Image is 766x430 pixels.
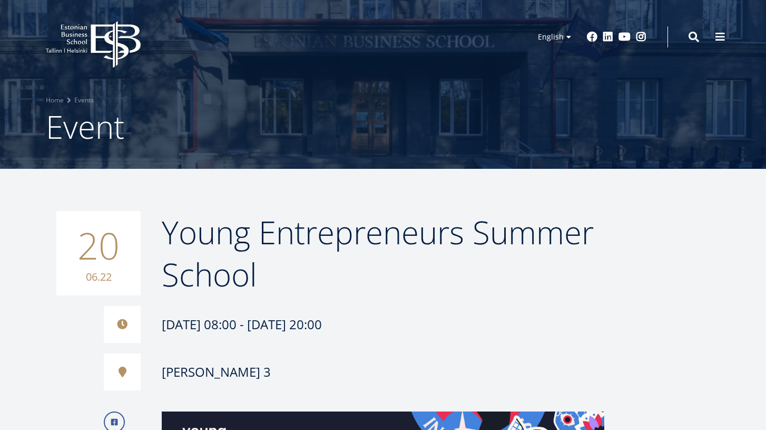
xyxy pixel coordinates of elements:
a: Youtube [618,32,631,42]
div: [PERSON_NAME] 3 [162,364,271,380]
a: Facebook [587,32,597,42]
span: Young Entrepreneurs Summer School [162,211,594,296]
div: [DATE] 08:00 - [DATE] 20:00 [104,306,604,343]
a: Instagram [636,32,646,42]
small: 06.22 [67,269,130,285]
a: Home [46,95,64,106]
a: Events [74,95,94,106]
div: 20 [56,211,141,295]
h1: Event [46,106,720,148]
a: Linkedin [603,32,613,42]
